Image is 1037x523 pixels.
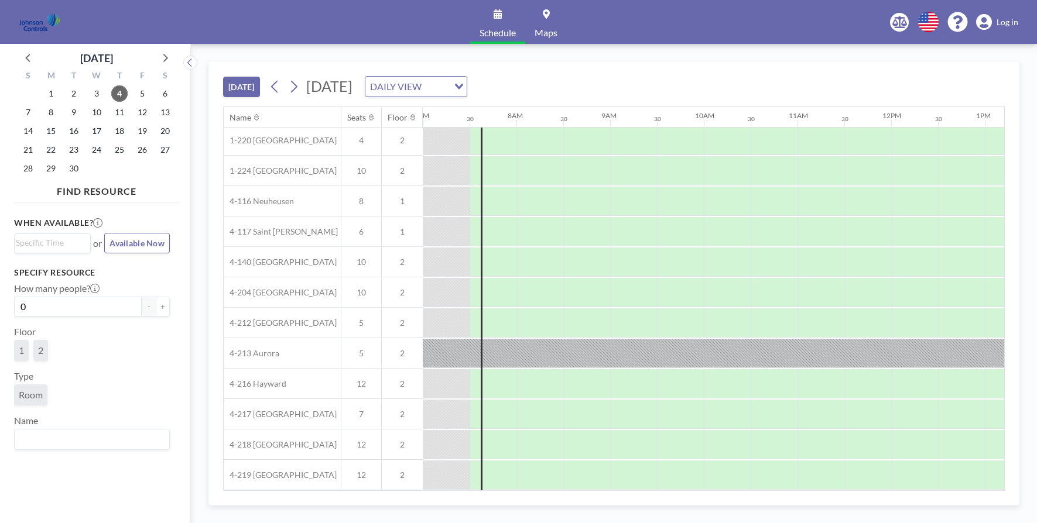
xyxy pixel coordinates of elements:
span: 2 [382,470,423,480]
span: Tuesday, September 30, 2025 [66,160,82,177]
span: 1-224 [GEOGRAPHIC_DATA] [224,166,337,176]
span: 4-204 [GEOGRAPHIC_DATA] [224,287,337,298]
h4: FIND RESOURCE [14,181,179,197]
span: Sunday, September 21, 2025 [20,142,36,158]
div: 9AM [601,111,617,120]
span: 10 [341,287,381,298]
span: Wednesday, September 3, 2025 [88,85,105,102]
span: 2 [382,166,423,176]
span: Thursday, September 11, 2025 [111,104,128,121]
span: 1-220 [GEOGRAPHIC_DATA] [224,135,337,146]
div: 12PM [882,111,901,120]
div: T [108,69,131,84]
span: 10 [341,257,381,267]
span: Tuesday, September 2, 2025 [66,85,82,102]
span: 1 [382,226,423,237]
div: 30 [560,115,567,123]
div: Name [230,112,251,123]
span: 4-212 [GEOGRAPHIC_DATA] [224,318,337,328]
span: Friday, September 12, 2025 [134,104,150,121]
div: Seats [347,112,366,123]
span: 4 [341,135,381,146]
span: Monday, September 15, 2025 [43,123,59,139]
label: How many people? [14,283,100,294]
span: 2 [382,348,423,359]
span: Thursday, September 25, 2025 [111,142,128,158]
div: 30 [748,115,755,123]
div: 10AM [695,111,714,120]
input: Search for option [425,79,447,94]
span: Tuesday, September 16, 2025 [66,123,82,139]
span: Tuesday, September 23, 2025 [66,142,82,158]
span: 2 [382,409,423,419]
span: 6 [341,226,381,237]
span: 4-218 [GEOGRAPHIC_DATA] [224,439,337,450]
span: Schedule [480,28,516,37]
div: F [131,69,153,84]
span: Thursday, September 4, 2025 [111,85,128,102]
div: S [153,69,176,84]
span: 4-213 Aurora [224,348,279,359]
span: 2 [382,379,423,389]
span: 1 [19,345,24,356]
input: Search for option [16,432,163,447]
span: Wednesday, September 17, 2025 [88,123,105,139]
span: 2 [382,439,423,450]
div: Floor [388,112,408,123]
span: 7 [341,409,381,419]
div: Search for option [15,234,90,252]
div: 1PM [976,111,991,120]
span: 5 [341,348,381,359]
div: 11AM [789,111,808,120]
div: Search for option [365,77,467,97]
h3: Specify resource [14,267,170,278]
span: 8 [341,196,381,207]
span: 4-219 [GEOGRAPHIC_DATA] [224,470,337,480]
span: Monday, September 29, 2025 [43,160,59,177]
span: 10 [341,166,381,176]
span: Saturday, September 6, 2025 [157,85,173,102]
span: 12 [341,379,381,389]
span: Sunday, September 14, 2025 [20,123,36,139]
span: Monday, September 1, 2025 [43,85,59,102]
label: Name [14,415,38,426]
span: 2 [38,345,43,356]
div: S [17,69,40,84]
a: Log in [976,14,1018,30]
span: Maps [535,28,557,37]
span: 2 [382,318,423,328]
div: 30 [467,115,474,123]
div: Search for option [15,429,169,449]
span: Sunday, September 7, 2025 [20,104,36,121]
span: 12 [341,470,381,480]
span: Tuesday, September 9, 2025 [66,104,82,121]
span: Saturday, September 27, 2025 [157,142,173,158]
span: 2 [382,287,423,298]
span: Friday, September 19, 2025 [134,123,150,139]
span: Sunday, September 28, 2025 [20,160,36,177]
span: 2 [382,257,423,267]
span: 4-216 Hayward [224,379,286,389]
button: + [156,297,170,316]
div: T [63,69,85,84]
button: Available Now [104,233,170,253]
button: - [142,297,156,316]
div: 8AM [508,111,523,120]
span: 2 [382,135,423,146]
button: [DATE] [223,77,260,97]
span: [DATE] [306,77,352,95]
div: M [40,69,63,84]
span: Log in [997,17,1018,27]
span: 4-117 Saint [PERSON_NAME] [224,226,338,237]
input: Search for option [16,236,84,249]
span: Wednesday, September 10, 2025 [88,104,105,121]
div: 30 [935,115,942,123]
div: 30 [654,115,661,123]
span: Room [19,389,43,401]
span: Saturday, September 13, 2025 [157,104,173,121]
label: Floor [14,326,36,338]
div: 30 [841,115,848,123]
span: 4-217 [GEOGRAPHIC_DATA] [224,409,337,419]
span: 5 [341,318,381,328]
span: Monday, September 22, 2025 [43,142,59,158]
